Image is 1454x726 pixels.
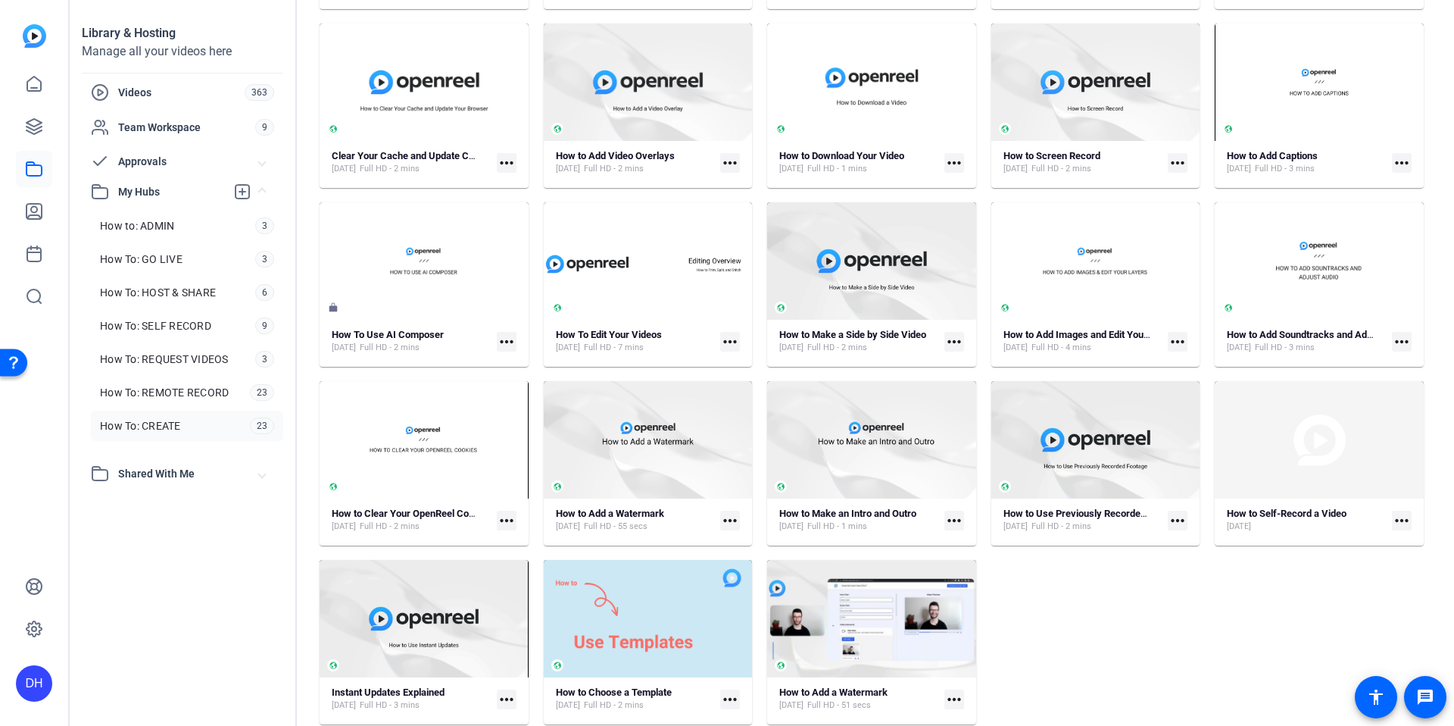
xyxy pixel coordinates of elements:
mat-icon: more_horiz [720,511,740,530]
a: How to Add Images and Edit Your Layers[DATE]Full HD - 4 mins [1003,329,1162,354]
span: [DATE] [332,699,356,712]
a: How To: CREATE23 [91,411,283,441]
mat-icon: message [1416,688,1434,706]
strong: How to Clear Your OpenReel Cookies [332,508,492,519]
span: Full HD - 7 mins [584,342,644,354]
span: 9 [255,119,274,136]
span: 3 [255,251,274,268]
a: Clear Your Cache and Update Chrome or Edge[DATE]Full HD - 2 mins [332,150,491,175]
a: How To: SELF RECORD9 [91,311,283,341]
mat-icon: more_horiz [720,153,740,173]
span: Full HD - 2 mins [807,342,867,354]
a: How to Screen Record[DATE]Full HD - 2 mins [1003,150,1162,175]
strong: How to Add Captions [1227,150,1318,161]
span: How To: REMOTE RECORD [100,385,229,400]
span: Full HD - 4 mins [1031,342,1091,354]
span: [DATE] [779,342,803,354]
span: Full HD - 2 mins [584,699,644,712]
a: How to Add Captions[DATE]Full HD - 3 mins [1227,150,1386,175]
mat-icon: more_horiz [944,690,964,709]
span: Full HD - 2 mins [360,521,420,533]
span: [DATE] [779,163,803,175]
a: Instant Updates Explained[DATE]Full HD - 3 mins [332,687,491,712]
span: 23 [250,418,275,434]
mat-icon: more_horiz [944,153,964,173]
span: [DATE] [1227,163,1251,175]
mat-icon: more_horiz [720,332,740,352]
mat-icon: more_horiz [1168,153,1187,173]
a: How to Use Previously Recorded Footage[DATE]Full HD - 2 mins [1003,508,1162,533]
a: How to Clear Your OpenReel Cookies[DATE]Full HD - 2 mins [332,508,491,533]
a: How to Add Soundtracks and Adjust Audio[DATE]Full HD - 3 mins [1227,329,1386,354]
span: How To: HOST & SHARE [100,285,216,300]
mat-icon: more_horiz [1392,153,1412,173]
span: How To: REQUEST VIDEOS [100,352,229,367]
span: Full HD - 2 mins [584,163,644,175]
mat-icon: accessibility [1367,688,1385,706]
span: [DATE] [332,342,356,354]
div: Manage all your videos here [82,42,283,61]
span: How To: CREATE [100,418,181,433]
span: How to: ADMIN [100,218,174,233]
span: Approvals [118,154,259,170]
mat-icon: more_horiz [497,690,516,709]
mat-expansion-panel-header: Shared With Me [82,458,283,489]
strong: How to Add Soundtracks and Adjust Audio [1227,329,1410,340]
strong: How to Choose a Template [556,687,672,698]
span: 3 [255,351,274,368]
div: DH [16,665,52,702]
strong: How to Add Video Overlays [556,150,675,161]
mat-icon: more_horiz [1392,332,1412,352]
mat-expansion-panel-header: Approvals [82,146,283,177]
a: How To: REQUEST VIDEOS3 [91,344,283,374]
strong: How to Use Previously Recorded Footage [1003,508,1183,519]
span: 6 [255,284,274,301]
strong: Clear Your Cache and Update Chrome or Edge [332,150,532,161]
span: Full HD - 2 mins [360,342,420,354]
mat-expansion-panel-header: My Hubs [82,177,283,207]
a: How to Make a Side by Side Video[DATE]Full HD - 2 mins [779,329,938,354]
span: Shared With Me [118,466,259,482]
mat-icon: more_horiz [497,153,516,173]
span: How To: GO LIVE [100,252,183,267]
span: Full HD - 2 mins [1031,521,1091,533]
span: Full HD - 1 mins [807,163,867,175]
a: How to Make an Intro and Outro[DATE]Full HD - 1 mins [779,508,938,533]
a: How To: GO LIVE3 [91,244,283,274]
strong: How to Add a Watermark [556,508,664,519]
span: [DATE] [1003,342,1028,354]
span: [DATE] [556,163,580,175]
span: Full HD - 51 secs [807,699,871,712]
a: How to Add Video Overlays[DATE]Full HD - 2 mins [556,150,715,175]
span: Full HD - 1 mins [807,521,867,533]
a: How to: ADMIN3 [91,211,283,241]
span: Full HD - 55 secs [584,521,647,533]
a: How to Download Your Video[DATE]Full HD - 1 mins [779,150,938,175]
strong: How To Use AI Composer [332,329,444,340]
mat-icon: more_horiz [720,690,740,709]
span: My Hubs [118,184,226,200]
span: Full HD - 2 mins [1031,163,1091,175]
strong: How to Download Your Video [779,150,904,161]
a: How To Edit Your Videos[DATE]Full HD - 7 mins [556,329,715,354]
strong: How to Self-Record a Video [1227,508,1346,519]
span: [DATE] [1003,163,1028,175]
mat-icon: more_horiz [1168,511,1187,530]
img: blue-gradient.svg [23,24,46,48]
span: [DATE] [779,521,803,533]
span: [DATE] [779,699,803,712]
a: How to Add a Watermark[DATE]Full HD - 51 secs [779,687,938,712]
span: 363 [245,84,274,101]
a: How to Self-Record a Video[DATE] [1227,508,1386,533]
div: My Hubs [82,207,283,458]
span: [DATE] [556,699,580,712]
a: How To: REMOTE RECORD23 [91,377,283,408]
span: [DATE] [1003,521,1028,533]
mat-icon: more_horiz [944,332,964,352]
a: How to Add a Watermark[DATE]Full HD - 55 secs [556,508,715,533]
span: [DATE] [556,521,580,533]
a: How To Use AI Composer[DATE]Full HD - 2 mins [332,329,491,354]
span: Full HD - 3 mins [1255,163,1315,175]
span: Full HD - 2 mins [360,163,420,175]
a: How To: HOST & SHARE6 [91,277,283,308]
